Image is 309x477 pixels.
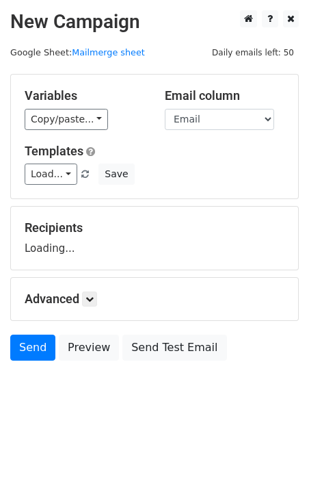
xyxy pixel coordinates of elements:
[25,164,77,185] a: Load...
[10,335,55,361] a: Send
[10,47,145,57] small: Google Sheet:
[165,88,284,103] h5: Email column
[98,164,134,185] button: Save
[72,47,145,57] a: Mailmerge sheet
[25,144,83,158] a: Templates
[25,292,284,307] h5: Advanced
[59,335,119,361] a: Preview
[25,88,144,103] h5: Variables
[25,220,284,256] div: Loading...
[207,47,299,57] a: Daily emails left: 50
[207,45,299,60] span: Daily emails left: 50
[122,335,226,361] a: Send Test Email
[25,220,284,235] h5: Recipients
[25,109,108,130] a: Copy/paste...
[10,10,299,34] h2: New Campaign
